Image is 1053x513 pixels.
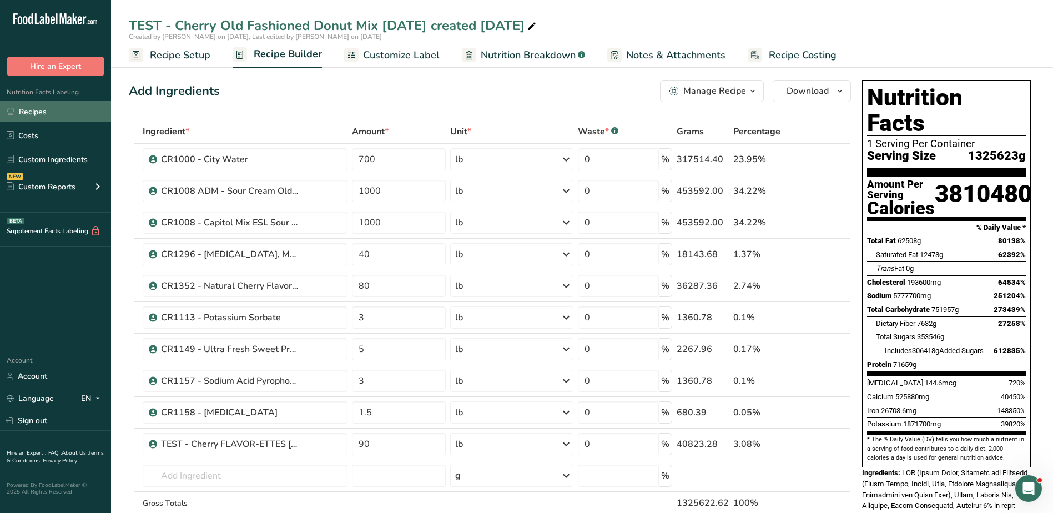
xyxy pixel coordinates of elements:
span: 144.6mcg [925,379,956,387]
span: 251204% [994,291,1026,300]
div: 100% [733,496,798,510]
a: Recipe Costing [748,43,837,68]
section: * The % Daily Value (DV) tells you how much a nutrient in a serving of food contributes to a dail... [867,435,1026,462]
div: CR1149 - Ultra Fresh Sweet Premium 275 [161,343,300,356]
span: 273439% [994,305,1026,314]
div: Amount Per Serving [867,179,935,200]
a: About Us . [62,449,88,457]
span: 5777700mg [893,291,931,300]
span: Notes & Attachments [626,48,725,63]
span: 612835% [994,346,1026,355]
div: 0.05% [733,406,798,419]
div: 453592.00 [677,216,729,229]
span: Grams [677,125,704,138]
div: Calories [867,200,935,217]
div: Gross Totals [143,497,347,509]
div: CR1000 - City Water [161,153,300,166]
span: 148350% [997,406,1026,415]
a: Nutrition Breakdown [462,43,585,68]
div: g [455,469,461,482]
a: FAQ . [48,449,62,457]
span: Amount [352,125,389,138]
div: lb [455,343,463,356]
div: 0.1% [733,311,798,324]
div: Manage Recipe [683,84,746,98]
a: Terms & Conditions . [7,449,104,465]
div: 1360.78 [677,311,729,324]
div: 34.22% [733,216,798,229]
div: 317514.40 [677,153,729,166]
div: 36287.36 [677,279,729,293]
div: lb [455,248,463,261]
div: Waste [578,125,618,138]
div: lb [455,406,463,419]
div: 1325622.62 [677,496,729,510]
span: Nutrition Breakdown [481,48,576,63]
div: 453592.00 [677,184,729,198]
h1: Nutrition Facts [867,85,1026,136]
div: 0.1% [733,374,798,388]
div: lb [455,153,463,166]
div: CR1157 - Sodium Acid Pyrophosphate [161,374,300,388]
span: 193600mg [907,278,941,286]
span: 1325623g [968,149,1026,163]
span: 40450% [1001,393,1026,401]
div: lb [455,216,463,229]
span: Includes Added Sugars [885,346,984,355]
span: Recipe Setup [150,48,210,63]
div: 1.37% [733,248,798,261]
a: Customize Label [344,43,440,68]
div: Custom Reports [7,181,75,193]
span: Total Sugars [876,333,915,341]
span: Ingredients: [862,469,900,477]
span: Recipe Costing [769,48,837,63]
span: 720% [1009,379,1026,387]
div: CR1113 - Potassium Sorbate [161,311,300,324]
div: 680.39 [677,406,729,419]
div: EN [81,392,104,405]
div: 23.95% [733,153,798,166]
span: 12478g [920,250,943,259]
div: 18143.68 [677,248,729,261]
div: Powered By FoodLabelMaker © 2025 All Rights Reserved [7,482,104,495]
i: Trans [876,264,894,273]
span: 27258% [998,319,1026,328]
span: 0g [906,264,914,273]
span: Serving Size [867,149,936,163]
span: Unit [450,125,471,138]
span: 525880mg [895,393,929,401]
a: Recipe Setup [129,43,210,68]
a: Notes & Attachments [607,43,725,68]
span: Customize Label [363,48,440,63]
span: [MEDICAL_DATA] [867,379,923,387]
div: CR1008 ADM - Sour Cream Old Fashioned Cake Donut Mix [161,184,300,198]
div: lb [455,311,463,324]
div: lb [455,279,463,293]
span: Potassium [867,420,901,428]
div: CR1352 - Natural Cherry Flavor 22-282-5 [161,279,300,293]
span: 7632g [917,319,936,328]
iframe: Intercom live chat [1015,475,1042,502]
a: Hire an Expert . [7,449,46,457]
span: Cholesterol [867,278,905,286]
a: Recipe Builder [233,42,322,68]
div: 3810480 [935,179,1032,217]
section: % Daily Value * [867,221,1026,234]
span: 62392% [998,250,1026,259]
span: Percentage [733,125,780,138]
span: 62508g [898,237,921,245]
span: Recipe Builder [254,47,322,62]
div: CR1158 - [MEDICAL_DATA] [161,406,300,419]
button: Manage Recipe [660,80,764,102]
div: lb [455,437,463,451]
div: Add Ingredients [129,82,220,100]
span: Created by [PERSON_NAME] on [DATE], Last edited by [PERSON_NAME] on [DATE] [129,32,382,41]
span: 39820% [1001,420,1026,428]
span: 353546g [917,333,944,341]
input: Add Ingredient [143,465,347,487]
span: 80138% [998,237,1026,245]
a: Language [7,389,54,408]
button: Hire an Expert [7,57,104,76]
span: Dietary Fiber [876,319,915,328]
div: 1360.78 [677,374,729,388]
